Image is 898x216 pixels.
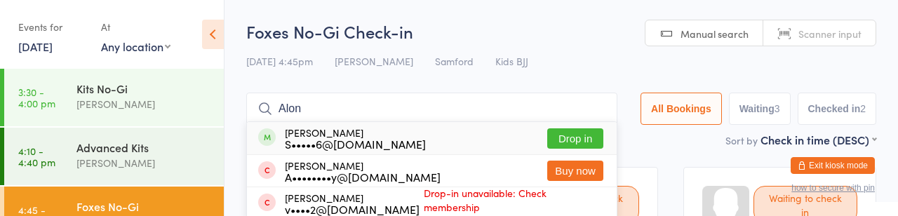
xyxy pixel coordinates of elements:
time: 3:30 - 4:00 pm [18,86,55,109]
label: Sort by [725,133,758,147]
div: [PERSON_NAME] [285,192,420,215]
div: Kits No-Gi [76,81,212,96]
div: Check in time (DESC) [760,132,876,147]
button: how to secure with pin [791,183,875,193]
div: Events for [18,15,87,39]
span: Samford [435,54,474,68]
div: 2 [860,103,866,114]
div: Foxes No-Gi [76,198,212,214]
a: 3:30 -4:00 pmKits No-Gi[PERSON_NAME] [4,69,224,126]
span: Kids BJJ [495,54,528,68]
span: Manual search [681,27,749,41]
button: Checked in2 [798,93,877,125]
span: Scanner input [798,27,862,41]
div: 3 [775,103,780,114]
a: [DATE] [18,39,53,54]
button: Drop in [547,128,603,149]
div: [PERSON_NAME] [285,160,441,182]
a: 4:10 -4:40 pmAdvanced Kits[PERSON_NAME] [4,128,224,185]
div: A••••••••y@[DOMAIN_NAME] [285,171,441,182]
div: At [101,15,170,39]
button: All Bookings [641,93,722,125]
div: S•••••6@[DOMAIN_NAME] [285,138,426,149]
time: 4:10 - 4:40 pm [18,145,55,168]
button: Exit kiosk mode [791,157,875,174]
button: Buy now [547,161,603,181]
div: Any location [101,39,170,54]
span: [PERSON_NAME] [335,54,413,68]
div: Advanced Kits [76,140,212,155]
div: [PERSON_NAME] [76,96,212,112]
div: [PERSON_NAME] [76,155,212,171]
span: [DATE] 4:45pm [246,54,313,68]
div: v••••2@[DOMAIN_NAME] [285,203,420,215]
button: Waiting3 [729,93,791,125]
input: Search [246,93,617,125]
div: [PERSON_NAME] [285,127,426,149]
h2: Foxes No-Gi Check-in [246,20,876,43]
